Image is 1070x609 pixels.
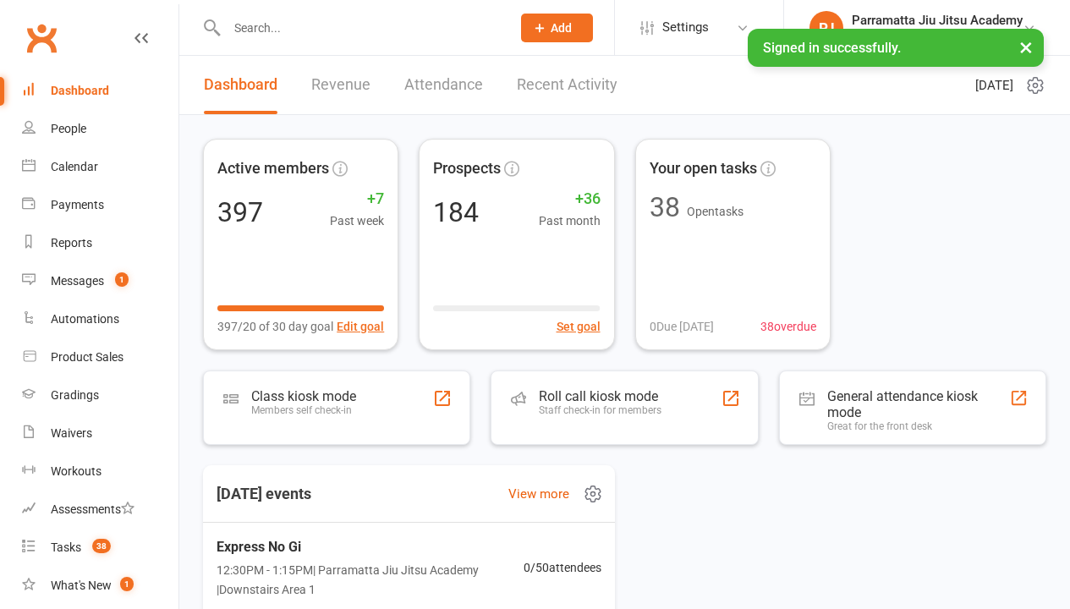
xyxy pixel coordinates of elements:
a: Calendar [22,148,178,186]
button: Add [521,14,593,42]
button: Edit goal [337,317,384,336]
span: 1 [115,272,129,287]
div: Automations [51,312,119,326]
a: Dashboard [204,56,277,114]
span: 12:30PM - 1:15PM | Parramatta Jiu Jitsu Academy | Downstairs Area 1 [217,561,524,599]
div: Reports [51,236,92,250]
span: Active members [217,156,329,181]
div: 38 [650,194,680,221]
div: Assessments [51,502,134,516]
div: Tasks [51,540,81,554]
a: Product Sales [22,338,178,376]
div: General attendance kiosk mode [827,388,1009,420]
a: Dashboard [22,72,178,110]
div: PJ [809,11,843,45]
span: +36 [539,187,601,211]
input: Search... [222,16,499,40]
a: Gradings [22,376,178,414]
div: Class kiosk mode [251,388,356,404]
a: Attendance [404,56,483,114]
span: Past month [539,211,601,230]
div: Parramatta Jiu Jitsu Academy [852,28,1023,43]
button: × [1011,29,1041,65]
a: Waivers [22,414,178,453]
a: Tasks 38 [22,529,178,567]
span: Past week [330,211,384,230]
span: 38 overdue [760,317,816,336]
span: 38 [92,539,111,553]
a: Automations [22,300,178,338]
div: Payments [51,198,104,211]
span: Open tasks [687,205,744,218]
a: Reports [22,224,178,262]
div: Gradings [51,388,99,402]
div: Messages [51,274,104,288]
a: Revenue [311,56,370,114]
div: What's New [51,579,112,592]
div: Roll call kiosk mode [539,388,661,404]
div: Dashboard [51,84,109,97]
div: 184 [433,199,479,226]
a: Recent Activity [517,56,617,114]
span: 397/20 of 30 day goal [217,317,333,336]
span: Signed in successfully. [763,40,901,56]
div: Workouts [51,464,102,478]
a: People [22,110,178,148]
div: Waivers [51,426,92,440]
span: Express No Gi [217,536,524,558]
a: View more [508,484,569,504]
h3: [DATE] events [203,479,325,509]
a: Workouts [22,453,178,491]
a: Assessments [22,491,178,529]
span: Add [551,21,572,35]
span: 0 / 50 attendees [524,558,601,577]
a: What's New1 [22,567,178,605]
span: Prospects [433,156,501,181]
span: Settings [662,8,709,47]
button: Set goal [557,317,601,336]
div: People [51,122,86,135]
div: Product Sales [51,350,123,364]
span: 1 [120,577,134,591]
span: 0 Due [DATE] [650,317,714,336]
div: Staff check-in for members [539,404,661,416]
span: Your open tasks [650,156,757,181]
div: Members self check-in [251,404,356,416]
div: Great for the front desk [827,420,1009,432]
div: Calendar [51,160,98,173]
div: 397 [217,199,263,226]
span: [DATE] [975,75,1013,96]
div: Parramatta Jiu Jitsu Academy [852,13,1023,28]
a: Messages 1 [22,262,178,300]
a: Payments [22,186,178,224]
a: Clubworx [20,17,63,59]
span: +7 [330,187,384,211]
